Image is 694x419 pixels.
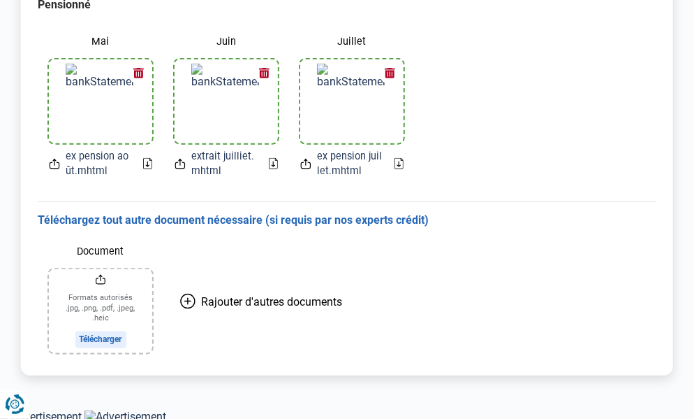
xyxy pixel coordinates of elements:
a: Download [394,158,404,169]
span: ex pension août.mhtml [66,149,132,179]
label: Juin [175,29,278,54]
span: extrait juilliet.mhtml [191,149,258,179]
label: Juillet [300,29,404,54]
h3: Téléchargez tout autre document nécessaire (si requis par nos experts crédit) [38,213,656,228]
label: Document [49,239,152,264]
span: ex pension juillet.mhtml [317,149,383,179]
img: bankStatementProfessionalActivity3File [317,64,387,139]
label: Mai [49,29,152,54]
button: Rajouter d'autres documents [163,239,359,364]
span: Rajouter d'autres documents [201,295,342,308]
img: bankStatementProfessionalActivity1File [66,64,135,139]
a: Download [143,158,152,169]
img: bankStatementProfessionalActivity2File [191,64,261,139]
a: Download [269,158,278,169]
